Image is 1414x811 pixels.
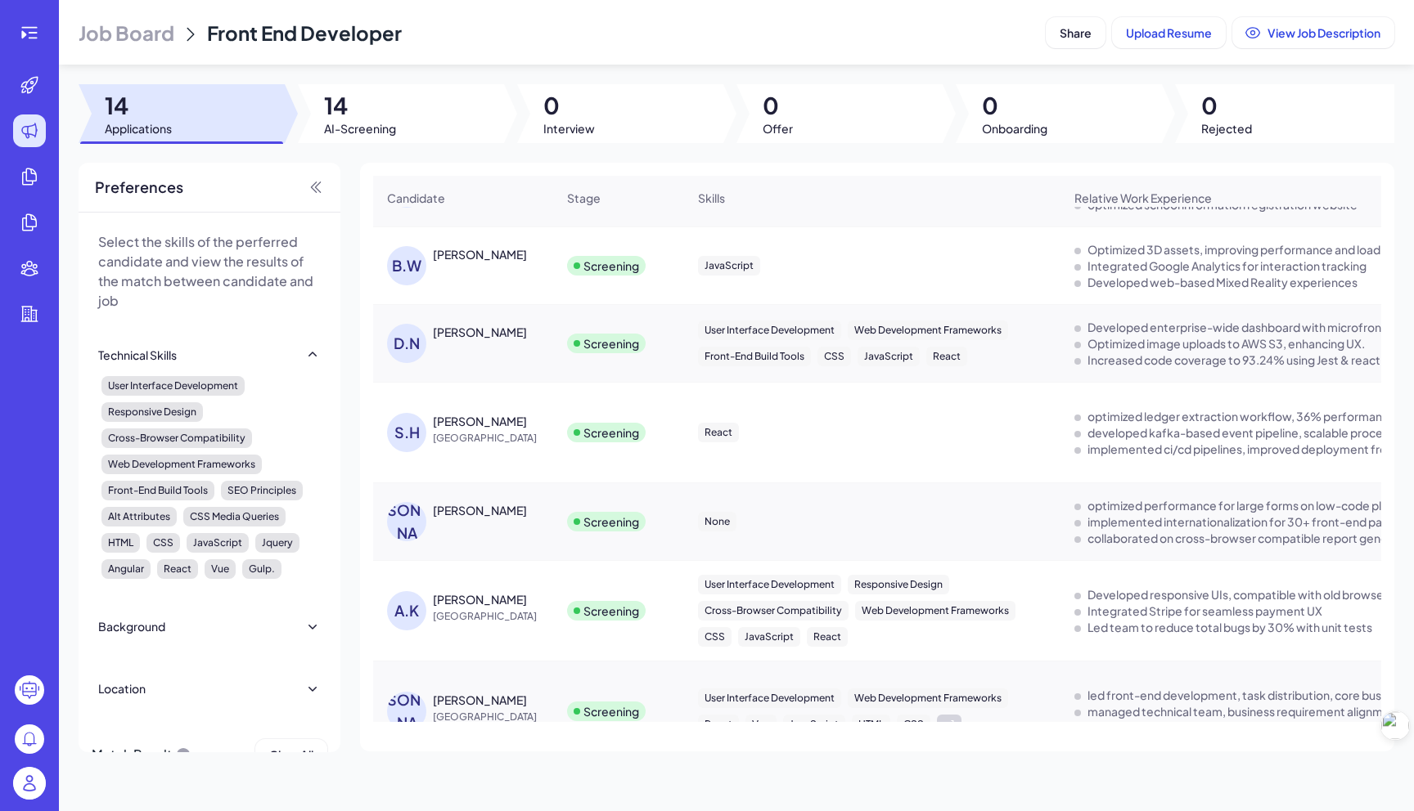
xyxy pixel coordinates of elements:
div: Led team to reduce total bugs by 30% with unit tests [1088,619,1372,635]
div: Sagar Haryani [433,413,527,429]
div: Cross-Browser Compatibility [698,601,849,621]
div: Match Result [92,739,191,770]
span: Candidate [387,190,445,206]
div: Jquery [255,533,299,553]
button: View Job Description [1232,17,1394,48]
div: Screening [583,703,639,719]
span: Front End Developer [207,20,402,45]
p: Select the skills of the perferred candidate and view the results of the match between candidate ... [98,232,321,311]
span: Interview [543,120,595,137]
div: Devansh Nigam [433,324,527,340]
span: Offer [763,120,793,137]
div: Location [98,680,146,697]
div: S.H [387,413,426,452]
span: AI-Screening [324,120,396,137]
div: [PERSON_NAME] [387,692,426,731]
div: CSS [698,627,732,647]
div: JavaScript [698,256,760,276]
div: Angular [101,559,151,579]
div: Optimized image uploads to AWS S3, enhancing UX. [1088,335,1365,352]
div: Web Development Frameworks [101,455,262,474]
div: React [926,347,967,366]
div: Screening [583,424,639,441]
div: CSS Media Queries [183,507,286,526]
div: Web Development Frameworks [848,688,1008,708]
div: Andika Kurniawan [433,591,527,607]
div: Cross-Browser Compatibility [101,428,252,448]
div: Screening [583,513,639,530]
span: Applications [105,120,172,137]
div: User Interface Development [698,688,841,708]
div: Front-End Build Tools [101,481,214,500]
span: 0 [982,91,1047,120]
div: User Interface Development [698,575,841,594]
div: React [698,423,739,442]
span: 0 [543,91,595,120]
div: HTML [101,533,140,553]
div: D.N [387,324,426,363]
span: Clear All [269,747,313,762]
div: Web Development Frameworks [848,320,1008,340]
span: [GEOGRAPHIC_DATA] [433,709,556,725]
div: Responsive Design [101,402,203,422]
div: Technical Skills [98,347,177,363]
div: Vue [745,715,777,734]
div: Background [98,618,165,634]
span: Relative Work Experience [1074,190,1212,206]
span: [GEOGRAPHIC_DATA] [433,430,556,446]
div: Web Development Frameworks [855,601,1015,621]
span: Stage [567,190,601,206]
span: Preferences [95,176,183,199]
div: React [807,627,848,647]
div: Responsive Design [848,575,949,594]
div: Screening [583,258,639,274]
div: JavaScript [858,347,920,366]
div: JavaScript [738,627,800,647]
span: 0 [1201,91,1252,120]
span: View Job Description [1268,25,1380,40]
div: JavaScript [187,533,249,553]
span: 14 [324,91,396,120]
div: Integrated Stripe for seamless payment UX [1088,603,1322,619]
span: Skills [698,190,725,206]
span: Share [1060,25,1092,40]
div: developed kafka-based event pipeline, scalable processing [1088,424,1411,441]
button: Upload Resume [1112,17,1226,48]
img: user_logo.png [13,767,46,800]
div: Screening [583,603,639,619]
div: SEO Principles [221,481,303,500]
div: Alt Attributes [101,507,177,526]
span: Onboarding [982,120,1047,137]
button: Clear All [255,739,327,770]
span: Job Board [79,20,174,46]
div: CSS [897,715,930,734]
div: implemented internationalization for 30+ front-end pages [1088,513,1403,530]
span: 0 [763,91,793,120]
span: [GEOGRAPHIC_DATA] [433,608,556,625]
div: CSS [817,347,851,366]
div: B.W [387,246,426,285]
div: 李长航 [433,502,527,518]
div: Integrated Google Analytics for interaction tracking [1088,258,1367,274]
div: Front-End Build Tools [698,347,811,366]
div: Benedict Wong [433,246,527,262]
div: JavaScript [783,715,845,734]
div: HTML [852,715,890,734]
div: Developed responsive UIs, compatible with old browsers [1088,586,1394,603]
div: User Interface Development [698,320,841,340]
span: 14 [105,91,172,120]
span: Rejected [1201,120,1252,137]
button: Share [1046,17,1106,48]
div: [PERSON_NAME] [387,502,426,541]
div: Developed web-based Mixed Reality experiences [1088,274,1358,290]
div: A.K [387,591,426,630]
div: None [698,512,736,531]
div: CSS [146,533,180,553]
div: React [698,715,739,734]
div: Screening [583,335,639,352]
div: 李杰 [433,692,527,708]
div: React [157,559,198,579]
div: + 1 [937,715,961,734]
span: Upload Resume [1126,25,1212,40]
div: User Interface Development [101,376,245,396]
